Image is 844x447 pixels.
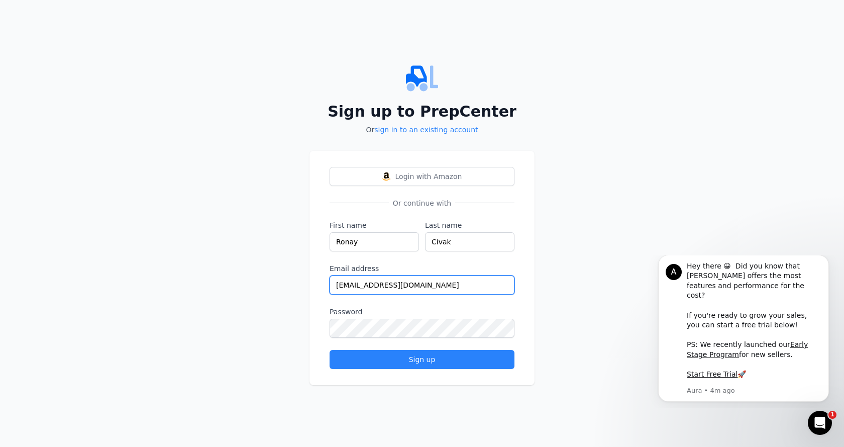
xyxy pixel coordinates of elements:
div: Profile image for Aura [23,9,39,25]
div: Hey there 😀 Did you know that [PERSON_NAME] offers the most features and performance for the cost... [44,6,178,124]
p: Message from Aura, sent 4m ago [44,131,178,140]
button: Login with AmazonLogin with Amazon [330,167,514,186]
span: Or continue with [389,198,455,208]
label: First name [330,220,419,230]
iframe: Intercom notifications message [643,255,844,408]
button: Sign up [330,350,514,369]
p: Or [309,125,535,135]
img: Login with Amazon [382,172,390,181]
label: Password [330,307,514,317]
a: sign in to an existing account [374,126,478,134]
label: Last name [425,220,514,230]
span: Login with Amazon [395,171,462,182]
span: 1 [828,411,836,419]
div: Message content [44,6,178,129]
a: Start Free Trial [44,115,94,123]
iframe: Intercom live chat [808,411,832,435]
div: Sign up [338,354,506,365]
img: PrepCenter [309,62,535,95]
b: 🚀 [94,115,103,123]
label: Email address [330,263,514,274]
h2: Sign up to PrepCenter [309,103,535,121]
